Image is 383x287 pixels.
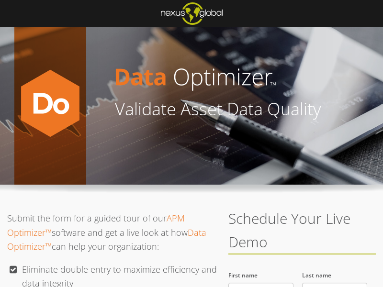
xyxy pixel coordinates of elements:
[7,211,218,254] p: Submit the form for a guided tour of our software and get a live look at how can help your organi...
[161,2,223,25] img: ng-logo-hubspot-blog-01
[7,212,185,238] a: APM Optimizer™
[86,54,376,100] img: DataOpthorizontal-no-icon
[302,271,331,279] span: Last name
[86,100,328,118] h1: Validate Asset Data Quality
[14,63,86,235] img: Do
[228,271,258,279] span: First name
[228,209,350,252] span: Schedule Your Live Demo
